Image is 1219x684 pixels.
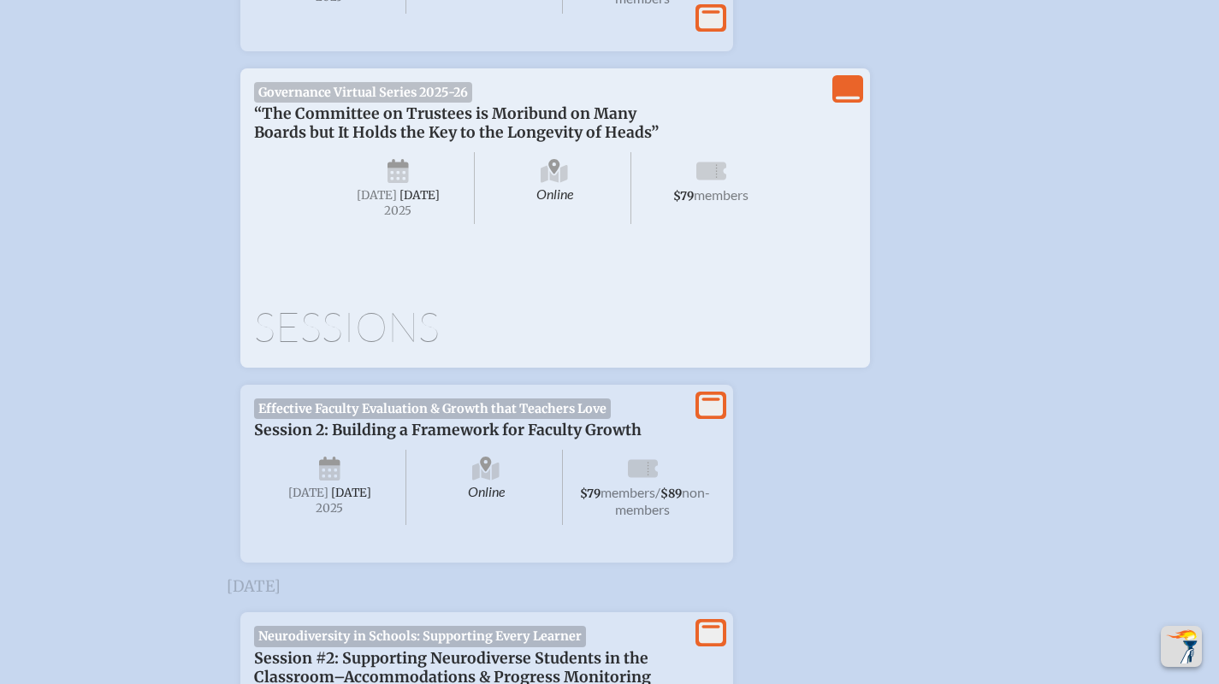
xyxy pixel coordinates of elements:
img: To the top [1164,629,1198,663]
span: Governance Virtual Series 2025-26 [254,82,473,103]
span: [DATE] [331,486,371,500]
span: / [655,484,660,500]
span: 2025 [336,204,461,217]
span: $79 [673,189,694,203]
span: 2025 [268,502,393,515]
span: members [694,186,749,203]
span: Neurodiversity in Schools: Supporting Every Learner [254,626,587,646]
span: [DATE] [357,188,397,203]
span: $89 [660,486,682,501]
span: $79 [580,486,601,501]
span: [DATE] [399,188,440,203]
button: Scroll Top [1161,626,1202,667]
p: “The Committee on Trustees is Moribund on Many Boards but It Holds the Key to the Longevity of He... [254,104,685,142]
span: non-members [615,484,710,517]
span: Online [478,152,631,224]
p: Session 2: Building a Framework for Faculty Growth [254,421,685,439]
span: members [601,484,655,500]
span: [DATE] [288,486,328,500]
h1: Sessions [254,306,856,347]
h3: [DATE] [227,578,993,595]
span: Online [410,450,563,525]
span: Effective Faculty Evaluation & Growth that Teachers Love [254,398,612,419]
